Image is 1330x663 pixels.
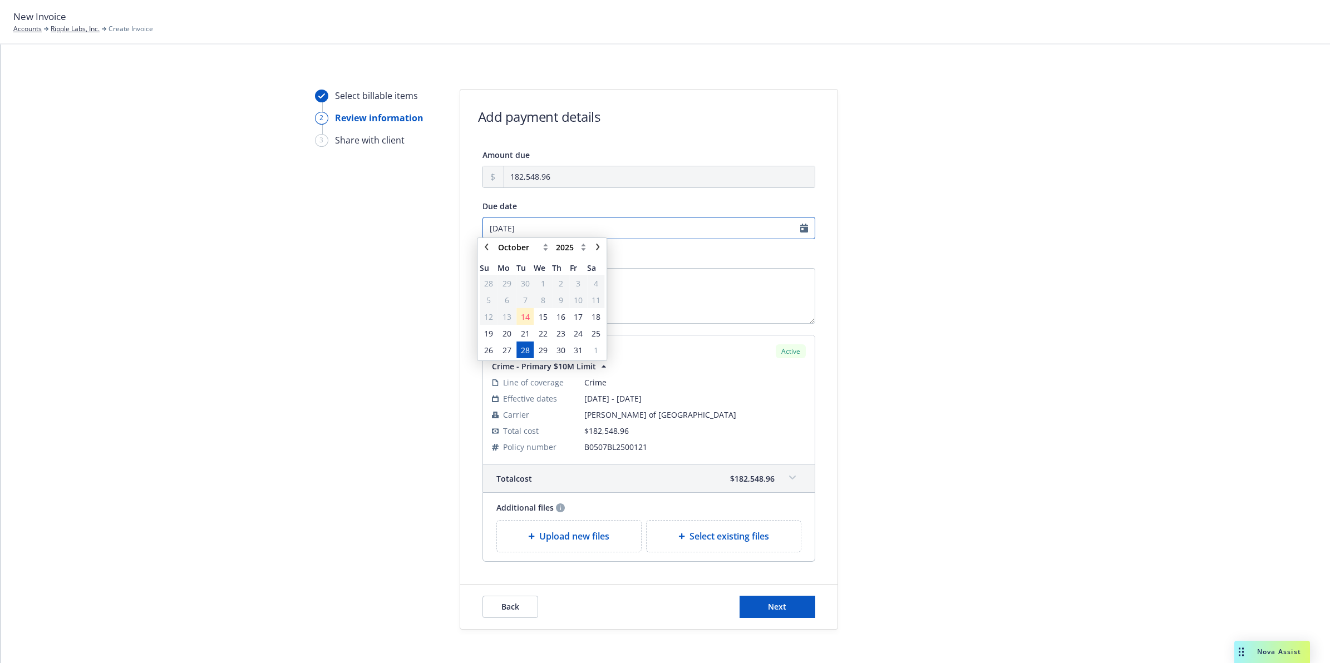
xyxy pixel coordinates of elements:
td: 21 [516,325,534,342]
td: 14 [516,308,534,325]
td: 6 [497,291,516,308]
span: Select existing files [689,530,769,543]
span: 22 [539,327,548,339]
td: 30 [552,342,569,358]
div: Upload new files [496,520,642,552]
span: 20 [503,327,511,339]
span: Next [768,601,786,612]
span: 15 [539,310,548,322]
span: $182,548.96 [730,473,775,484]
button: Nova Assist [1234,641,1310,663]
td: 10 [570,291,587,308]
textarea: Enter invoice description here [482,268,815,324]
span: 7 [523,294,528,305]
span: Create Invoice [109,24,153,34]
span: Tu [516,262,534,274]
span: 21 [521,327,530,339]
td: 24 [570,325,587,342]
div: Select billable items [335,89,418,102]
td: 13 [497,308,516,325]
span: 14 [521,310,530,322]
td: 9 [552,291,569,308]
span: 1 [594,344,598,355]
div: 3 [315,134,328,147]
span: 29 [539,344,548,355]
span: Line of coverage [503,377,564,388]
span: Carrier [503,409,529,420]
td: 15 [534,308,552,325]
span: 18 [592,310,600,322]
span: Due date [482,201,517,211]
span: 5 [486,294,491,305]
div: Drag to move [1234,641,1248,663]
span: B0507BL2500121 [584,441,806,453]
button: Back [482,596,538,618]
span: 30 [521,277,530,289]
td: 26 [480,342,497,358]
span: 30 [556,344,565,355]
td: 4 [587,275,604,291]
span: 12 [484,310,493,322]
div: Review information [335,111,423,125]
span: 28 [521,344,530,355]
td: 1 [534,275,552,291]
td: 7 [516,291,534,308]
a: Ripple Labs, Inc. [51,24,100,34]
span: Upload new files [539,530,609,543]
span: 26 [484,344,493,355]
td: 19 [480,325,497,342]
td: 29 [534,342,552,358]
span: 16 [556,310,565,322]
td: 23 [552,325,569,342]
span: Policy number [503,441,556,453]
div: Select existing files [646,520,801,552]
span: Total cost [496,473,532,484]
a: chevronLeft [480,240,493,254]
td: 8 [534,291,552,308]
span: Sa [587,262,604,274]
span: 1 [541,277,545,289]
td: 17 [570,308,587,325]
span: 2 [559,277,563,289]
td: 5 [480,291,497,308]
span: [PERSON_NAME] of [GEOGRAPHIC_DATA] [584,409,806,420]
td: 1 [587,342,604,358]
input: 0.00 [504,166,815,187]
span: [DATE] - [DATE] [584,393,806,404]
span: Additional files [496,502,554,513]
input: MM/DD/YYYY [482,217,815,239]
button: Next [740,596,815,618]
span: 25 [592,327,600,339]
span: Su [480,262,497,274]
span: 13 [503,310,511,322]
a: chevronRight [591,240,604,254]
span: Amount due [482,150,530,160]
span: Mo [497,262,516,274]
span: $182,548.96 [584,425,629,436]
span: Total cost [503,425,539,437]
span: 3 [576,277,580,289]
span: Th [552,262,569,274]
td: 18 [587,308,604,325]
td: 16 [552,308,569,325]
td: 11 [587,291,604,308]
span: 24 [574,327,583,339]
td: 31 [570,342,587,358]
span: 10 [574,294,583,305]
td: 29 [497,275,516,291]
span: New Invoice [13,9,66,24]
a: Accounts [13,24,42,34]
span: Fr [570,262,587,274]
span: Effective dates [503,393,557,404]
span: 4 [594,277,598,289]
td: 3 [570,275,587,291]
h1: Add payment details [478,107,600,126]
div: 2 [315,112,328,125]
span: Nova Assist [1257,647,1301,656]
td: 30 [516,275,534,291]
td: 28 [480,275,497,291]
td: 12 [480,308,497,325]
div: Active [776,344,806,358]
span: 6 [505,294,509,305]
span: 23 [556,327,565,339]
